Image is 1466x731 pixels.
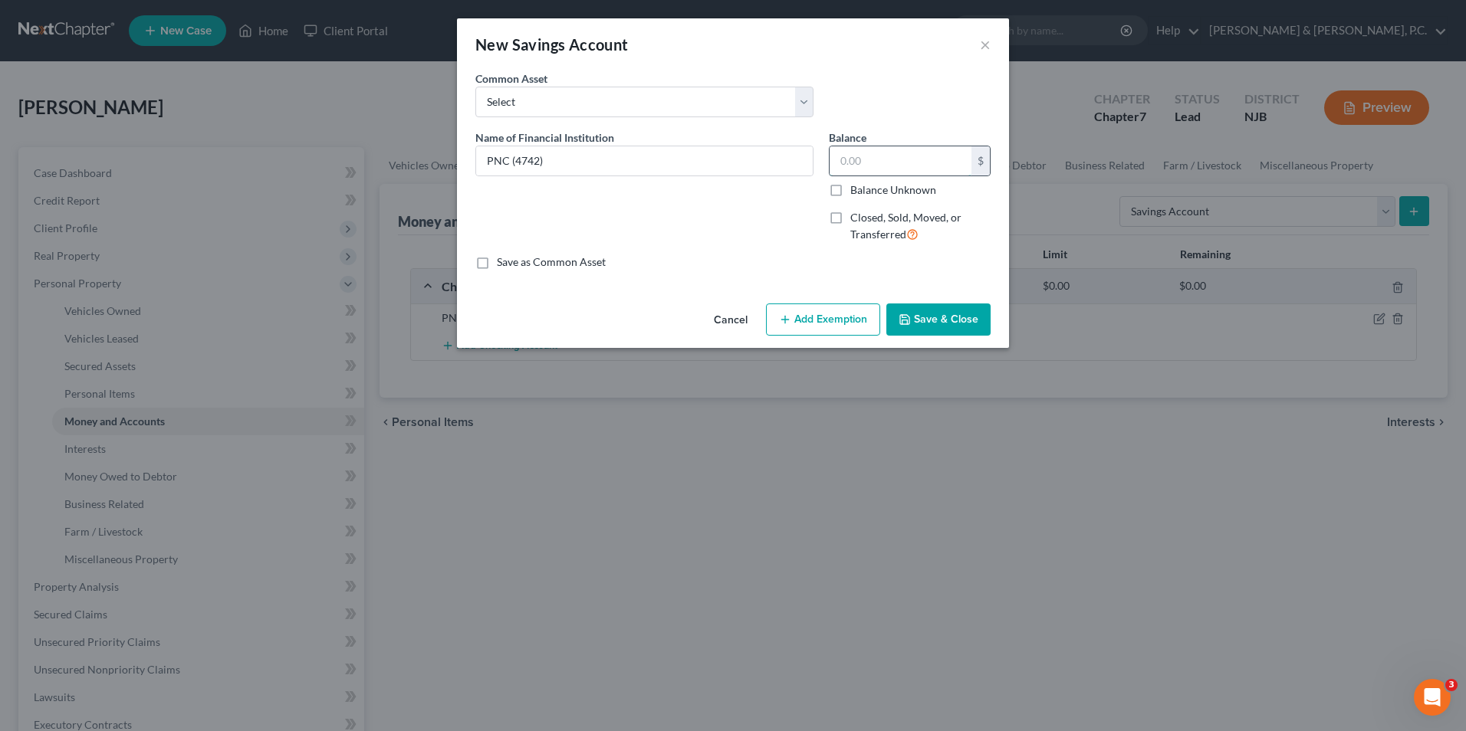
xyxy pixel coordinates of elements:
[766,303,880,336] button: Add Exemption
[830,146,971,175] input: 0.00
[850,182,936,198] label: Balance Unknown
[476,146,813,175] input: Enter name...
[886,303,991,336] button: Save & Close
[980,35,991,54] button: ×
[702,305,760,336] button: Cancel
[1414,679,1451,716] iframe: Intercom live chat
[475,131,614,144] span: Name of Financial Institution
[475,34,629,55] div: New Savings Account
[497,254,606,270] label: Save as Common Asset
[971,146,990,175] div: $
[475,70,547,87] label: Common Asset
[829,129,866,146] label: Balance
[1445,679,1458,691] span: 3
[850,211,961,241] span: Closed, Sold, Moved, or Transferred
